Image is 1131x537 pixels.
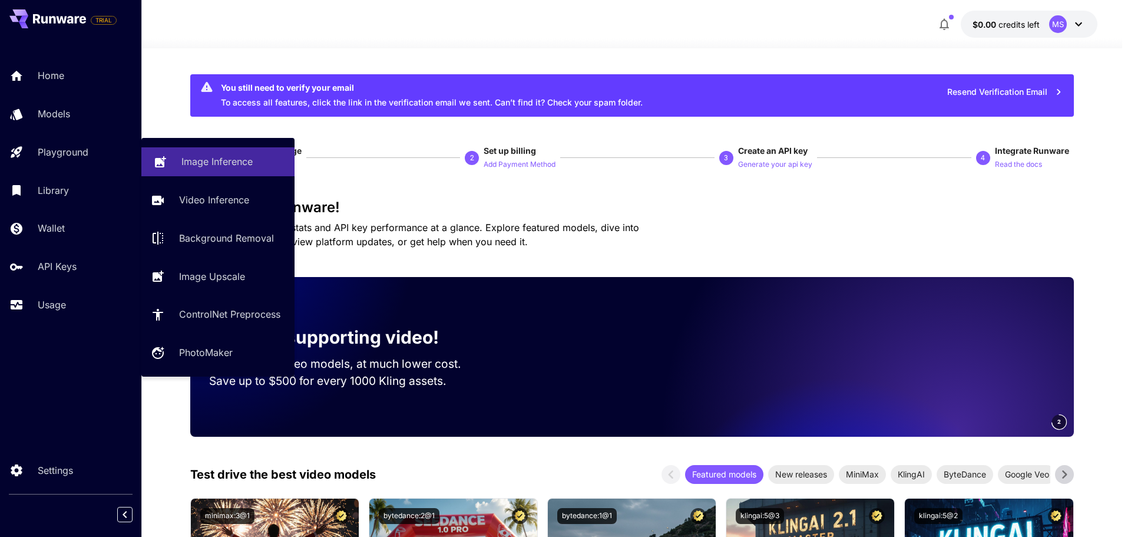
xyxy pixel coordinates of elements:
[209,355,484,373] p: Run the best video models, at much lower cost.
[690,508,706,524] button: Certified Model – Vetted for best performance and includes a commercial license.
[995,159,1042,170] p: Read the docs
[685,468,763,480] span: Featured models
[209,373,484,390] p: Save up to $500 for every 1000 Kling assets.
[914,508,963,524] button: klingai:5@2
[484,146,536,156] span: Set up billing
[141,338,295,367] a: PhotoMaker
[179,193,249,207] p: Video Inference
[38,259,77,274] p: API Keys
[38,145,88,159] p: Playground
[179,307,280,321] p: ControlNet Preprocess
[557,508,617,524] button: bytedance:1@1
[38,221,65,235] p: Wallet
[998,468,1056,480] span: Google Veo
[141,147,295,176] a: Image Inference
[221,81,643,94] div: You still need to verify your email
[181,154,253,169] p: Image Inference
[38,68,64,83] p: Home
[221,78,643,113] div: To access all features, click the link in the verification email we sent. Can’t find it? Check yo...
[242,324,439,351] p: Now supporting video!
[179,269,245,284] p: Image Upscale
[1048,508,1064,524] button: Certified Model – Vetted for best performance and includes a commercial license.
[117,507,133,522] button: Collapse sidebar
[995,146,1069,156] span: Integrate Runware
[839,468,886,480] span: MiniMax
[190,199,1074,216] h3: Welcome to Runware!
[200,508,254,524] button: minimax:3@1
[1057,417,1061,426] span: 2
[961,11,1097,38] button: $0.00
[141,262,295,291] a: Image Upscale
[941,80,1069,104] button: Resend Verification Email
[379,508,439,524] button: bytedance:2@1
[38,298,66,312] p: Usage
[91,16,116,25] span: TRIAL
[38,183,69,197] p: Library
[736,508,784,524] button: klingai:5@3
[141,224,295,253] a: Background Removal
[38,463,73,477] p: Settings
[738,159,812,170] p: Generate your api key
[1049,15,1067,33] div: MS
[333,508,349,524] button: Certified Model – Vetted for best performance and includes a commercial license.
[190,222,639,248] span: Check out your usage stats and API key performance at a glance. Explore featured models, dive int...
[981,153,985,163] p: 4
[512,508,528,524] button: Certified Model – Vetted for best performance and includes a commercial license.
[91,13,117,27] span: Add your payment card to enable full platform functionality.
[973,19,998,29] span: $0.00
[484,159,555,170] p: Add Payment Method
[891,468,932,480] span: KlingAI
[869,508,885,524] button: Certified Model – Vetted for best performance and includes a commercial license.
[126,504,141,525] div: Collapse sidebar
[937,468,993,480] span: ByteDance
[179,231,274,245] p: Background Removal
[738,146,808,156] span: Create an API key
[724,153,728,163] p: 3
[470,153,474,163] p: 2
[141,186,295,215] a: Video Inference
[190,466,376,483] p: Test drive the best video models
[973,18,1040,31] div: $0.00
[179,345,233,360] p: PhotoMaker
[998,19,1040,29] span: credits left
[38,107,70,121] p: Models
[141,300,295,329] a: ControlNet Preprocess
[768,468,834,480] span: New releases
